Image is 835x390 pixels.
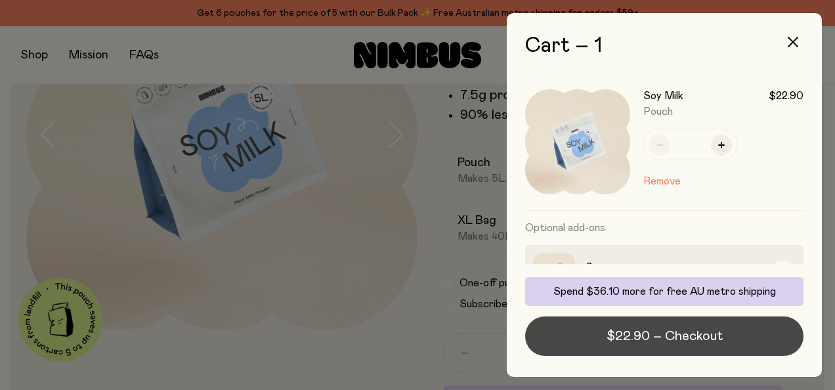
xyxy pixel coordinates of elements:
[769,89,803,102] span: $22.90
[643,106,673,117] span: Pouch
[533,285,796,298] p: Spend $36.10 more for free AU metro shipping
[586,259,759,275] h3: Scoop
[643,173,681,189] button: Remove
[525,211,803,245] h3: Optional add-ons
[525,34,803,58] h2: Cart – 1
[643,89,683,102] h3: Soy Milk
[607,327,723,345] span: $22.90 – Checkout
[525,316,803,356] button: $22.90 – Checkout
